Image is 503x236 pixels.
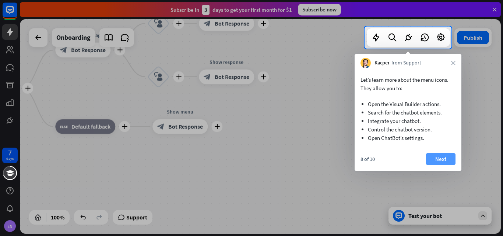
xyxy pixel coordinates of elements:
[360,75,455,92] p: Let’s learn more about the menu icons. They allow you to:
[391,59,421,67] span: from Support
[368,100,448,108] li: Open the Visual Builder actions.
[368,125,448,134] li: Control the chatbot version.
[426,153,455,165] button: Next
[6,3,28,25] button: Open LiveChat chat widget
[368,117,448,125] li: Integrate your chatbot.
[374,59,390,67] span: Kacper
[368,108,448,117] li: Search for the chatbot elements.
[368,134,448,142] li: Open ChatBot’s settings.
[360,156,375,162] div: 8 of 10
[451,61,455,65] i: close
